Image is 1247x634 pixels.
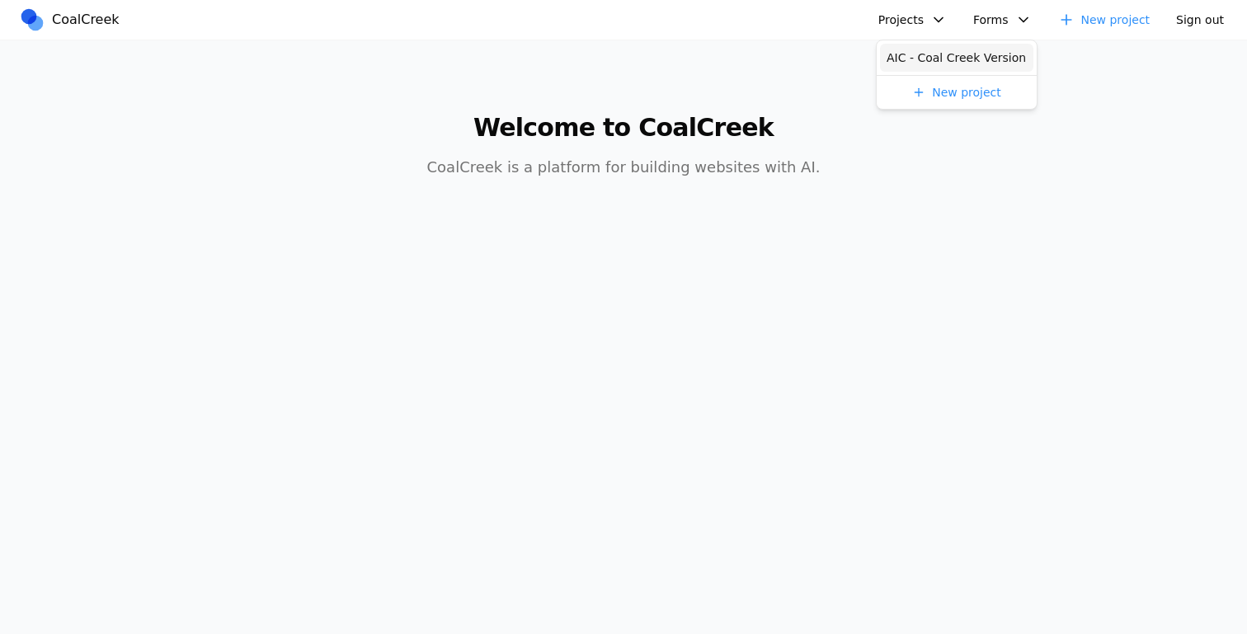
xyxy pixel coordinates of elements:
a: New project [1048,7,1160,33]
button: Sign out [1166,7,1234,33]
span: CoalCreek [52,10,120,30]
button: Forms [963,7,1042,33]
button: Projects [868,7,957,33]
h1: Welcome to CoalCreek [307,113,940,143]
a: CoalCreek [19,7,126,32]
a: AIC - Coal Creek Version [880,44,1033,72]
div: Projects [876,40,1038,110]
p: CoalCreek is a platform for building websites with AI. [307,156,940,179]
a: New project [880,79,1033,106]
